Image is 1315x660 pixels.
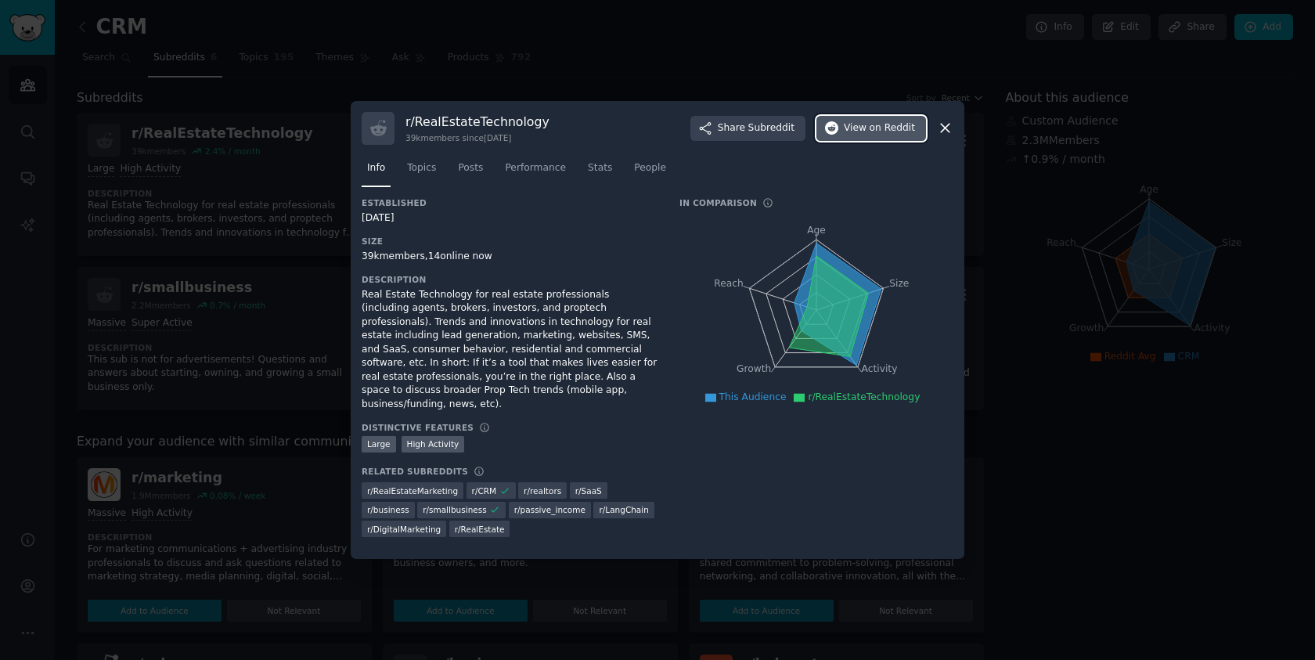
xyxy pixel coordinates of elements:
tspan: Activity [862,363,898,374]
span: r/ CRM [472,485,497,496]
a: People [629,156,672,188]
span: r/ SaaS [575,485,602,496]
span: r/ business [367,504,409,515]
h3: Related Subreddits [362,466,468,477]
button: Viewon Reddit [816,116,926,141]
span: People [634,161,666,175]
div: 39k members, 14 online now [362,250,657,264]
a: Info [362,156,391,188]
span: r/ realtors [524,485,561,496]
span: Posts [458,161,483,175]
a: Posts [452,156,488,188]
div: 39k members since [DATE] [405,132,549,143]
a: Stats [582,156,618,188]
span: r/ RealEstateMarketing [367,485,458,496]
button: ShareSubreddit [690,116,805,141]
span: Topics [407,161,436,175]
tspan: Reach [714,277,744,288]
tspan: Growth [737,363,771,374]
span: Share [718,121,794,135]
span: Subreddit [748,121,794,135]
span: Performance [505,161,566,175]
div: Real Estate Technology for real estate professionals (including agents, brokers, investors, and p... [362,288,657,412]
h3: Size [362,236,657,247]
span: This Audience [719,391,787,402]
h3: In Comparison [679,197,757,208]
span: r/ LangChain [599,504,648,515]
span: r/ passive_income [514,504,585,515]
h3: r/ RealEstateTechnology [405,114,549,130]
span: r/ smallbusiness [423,504,487,515]
span: on Reddit [870,121,915,135]
a: Performance [499,156,571,188]
h3: Established [362,197,657,208]
span: r/ DigitalMarketing [367,524,441,535]
h3: Distinctive Features [362,422,474,433]
div: [DATE] [362,211,657,225]
div: High Activity [402,436,465,453]
span: r/RealEstateTechnology [808,391,920,402]
span: Stats [588,161,612,175]
span: r/ RealEstate [455,524,505,535]
span: View [844,121,915,135]
h3: Description [362,274,657,285]
div: Large [362,436,396,453]
span: Info [367,161,385,175]
tspan: Age [807,225,826,236]
a: Topics [402,156,441,188]
tspan: Size [889,277,909,288]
